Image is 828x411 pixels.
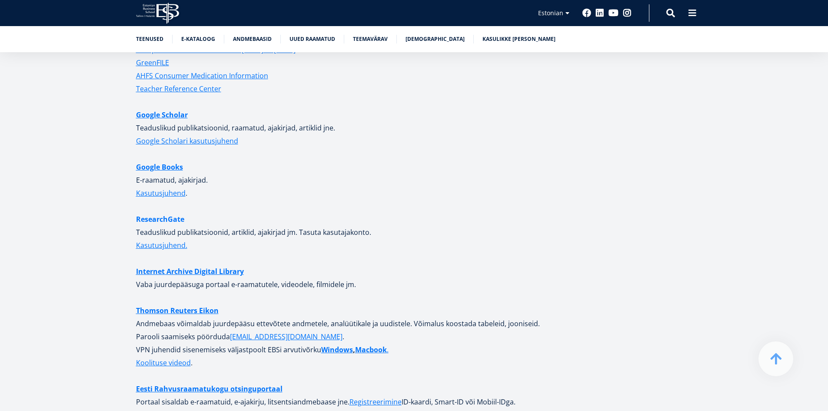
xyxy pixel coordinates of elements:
a: [DEMOGRAPHIC_DATA] [406,35,465,43]
a: Google Scholari kasutusjuhend [136,134,238,147]
a: Teenused [136,35,163,43]
a: ResearchGate [136,213,184,226]
a: Facebook [582,9,591,17]
a: AHFS Consumer Medication Information [136,69,268,82]
a: Kasulikke [PERSON_NAME] [482,35,555,43]
p: Vaba juurdepääsuga portaal e-raamatutele, videodele, filmidele jm. [136,278,549,291]
a: Uued raamatud [289,35,335,43]
a: Thomson Reuters Eikon [136,304,219,317]
p: . [136,187,549,200]
a: [EMAIL_ADDRESS][DOMAIN_NAME] [230,330,343,343]
a: Kasutusjuhend. [136,239,187,252]
a: E-kataloog [181,35,215,43]
a: Google Scholar [136,108,188,121]
a: Teacher Reference Center [136,82,221,95]
strong: , [321,345,355,354]
a: Linkedin [595,9,604,17]
p: E-raamatud, ajakirjad. [136,174,549,187]
a: Registreerimine [349,395,402,408]
strong: Thomson Reuters Eikon [136,306,219,315]
p: Portaal sisaldab e-raamatuid, e-ajakirju, litsentsiandmebaase jne. ID-kaardi, Smart-ID või Mobiil... [136,382,549,408]
a: Eesti Rahvusraamatukogu otsinguportaal [136,382,283,395]
a: Teemavärav [353,35,388,43]
p: Teaduslikud publikatsioonid, artiklid, ajakirjad jm. Tasuta kasutajakonto. [136,213,549,239]
a: Kasutusjuhend [136,187,186,200]
p: Andmebaas võimaldab juurdepääsu ettevõtete andmetele, analüütikale ja uudistele. Võimalus koostad... [136,304,549,369]
a: Instagram [623,9,632,17]
strong: Macbook [355,345,387,354]
a: Internet Archive Digital Library [136,265,244,278]
a: Google Books [136,160,183,174]
a: Andmebaasid [233,35,272,43]
p: Teaduslikud publikatsioonid, raamatud, ajakirjad, artiklid jne. [136,108,549,147]
a: Koolituse videod [136,356,191,369]
a: Youtube [609,9,619,17]
a: Macbook. [355,343,389,356]
a: Windows [321,343,353,356]
a: GreenFILE [136,56,169,69]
